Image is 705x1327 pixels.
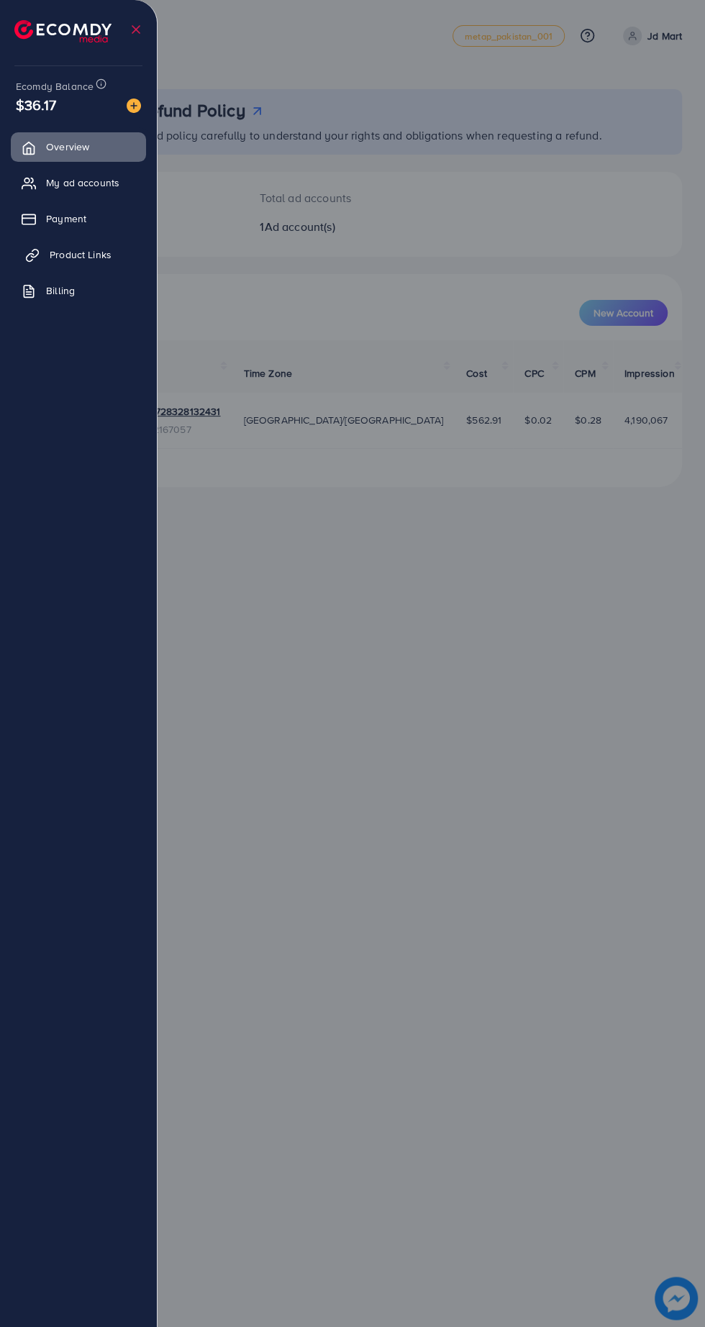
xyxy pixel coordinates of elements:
a: Billing [11,276,146,305]
a: Overview [11,132,146,161]
img: logo [14,20,112,42]
img: image [127,99,141,113]
a: Payment [11,204,146,233]
span: My ad accounts [46,175,119,190]
span: Ecomdy Balance [16,79,94,94]
span: Payment [46,211,86,226]
a: Product Links [11,240,146,269]
a: My ad accounts [11,168,146,197]
span: Billing [46,283,75,298]
span: Overview [46,140,89,154]
span: $36.17 [16,94,56,115]
span: Product Links [50,247,112,262]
